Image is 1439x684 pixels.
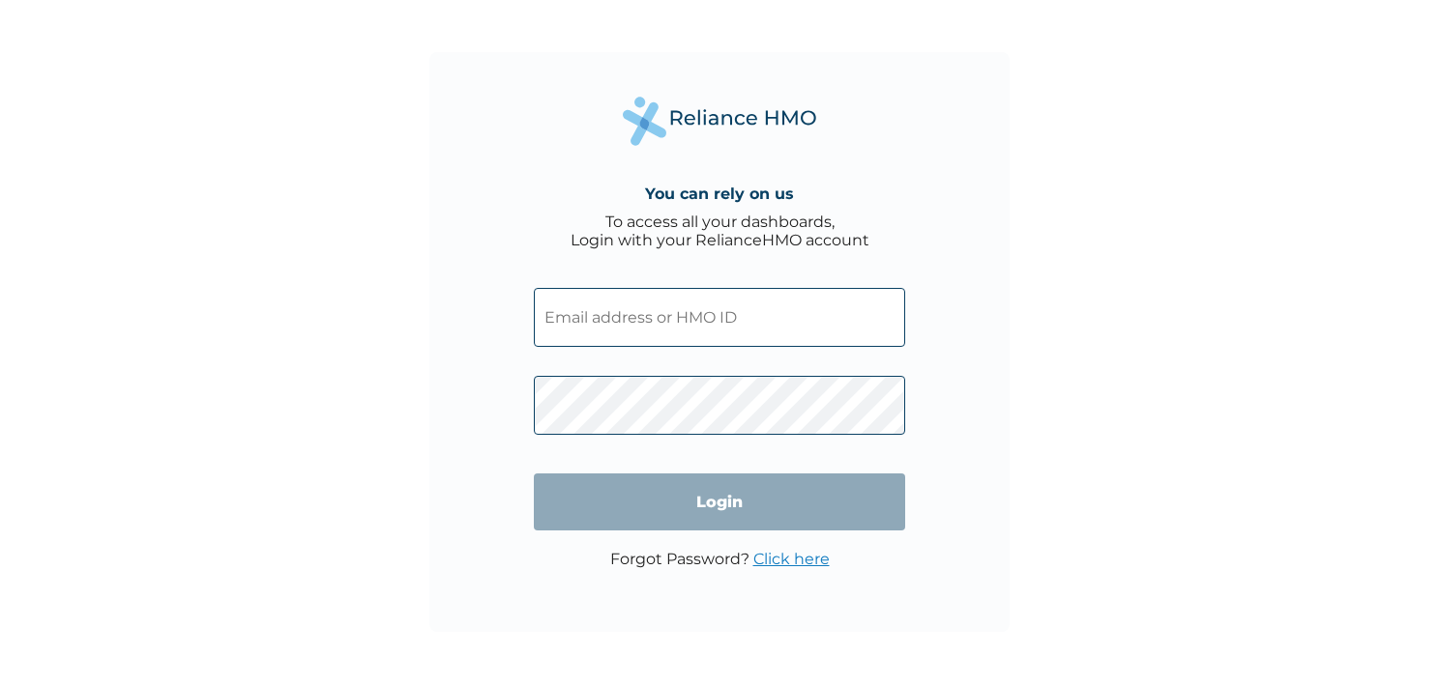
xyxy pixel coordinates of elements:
h4: You can rely on us [645,185,794,203]
input: Login [534,473,905,530]
input: Email address or HMO ID [534,288,905,347]
img: Reliance Health's Logo [623,97,816,146]
a: Click here [753,550,830,568]
div: To access all your dashboards, Login with your RelianceHMO account [571,213,869,249]
p: Forgot Password? [610,550,830,568]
